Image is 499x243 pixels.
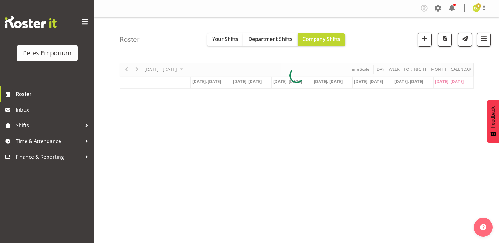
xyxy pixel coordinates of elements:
span: Time & Attendance [16,136,82,146]
button: Department Shifts [243,33,298,46]
img: emma-croft7499.jpg [473,4,480,12]
h4: Roster [120,36,140,43]
button: Your Shifts [207,33,243,46]
img: Rosterit website logo [5,16,57,28]
button: Send a list of all shifts for the selected filtered period to all rostered employees. [458,33,472,47]
button: Feedback - Show survey [487,100,499,143]
button: Company Shifts [298,33,345,46]
span: Shifts [16,121,82,130]
span: Roster [16,89,91,99]
span: Finance & Reporting [16,152,82,162]
span: Your Shifts [212,36,238,42]
div: Petes Emporium [23,48,71,58]
span: Inbox [16,105,91,114]
button: Add a new shift [418,33,432,47]
button: Download a PDF of the roster according to the set date range. [438,33,452,47]
img: help-xxl-2.png [480,224,486,230]
button: Filter Shifts [477,33,491,47]
span: Feedback [490,106,496,128]
span: Department Shifts [248,36,292,42]
span: Company Shifts [303,36,340,42]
